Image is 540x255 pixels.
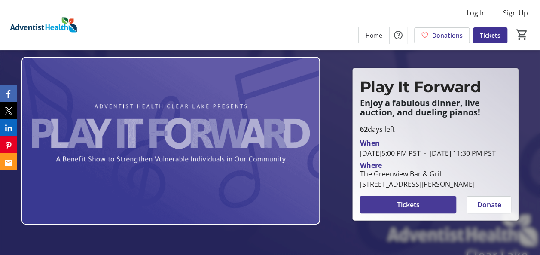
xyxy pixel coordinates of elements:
[360,124,367,134] span: 62
[360,169,474,179] div: The Greenview Bar & Grill
[390,27,407,44] button: Help
[496,6,535,20] button: Sign Up
[480,31,500,40] span: Tickets
[360,179,474,189] div: [STREET_ADDRESS][PERSON_NAME]
[366,31,382,40] span: Home
[514,27,530,42] button: Cart
[360,162,381,169] div: Where
[467,8,486,18] span: Log In
[432,31,463,40] span: Donations
[360,124,511,134] p: days left
[359,27,389,43] a: Home
[420,149,429,158] span: -
[21,57,320,225] img: Campaign CTA Media Photo
[503,8,528,18] span: Sign Up
[360,98,511,117] p: Enjoy a fabulous dinner, live auction, and dueling pianos!
[360,149,420,158] span: [DATE] 5:00 PM PST
[360,77,481,96] span: Play It Forward
[420,149,495,158] span: [DATE] 11:30 PM PST
[477,200,501,210] span: Donate
[360,138,379,148] div: When
[5,3,82,46] img: Adventist Health's Logo
[467,196,511,213] button: Donate
[460,6,493,20] button: Log In
[397,200,419,210] span: Tickets
[414,27,470,43] a: Donations
[473,27,507,43] a: Tickets
[360,196,456,213] button: Tickets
